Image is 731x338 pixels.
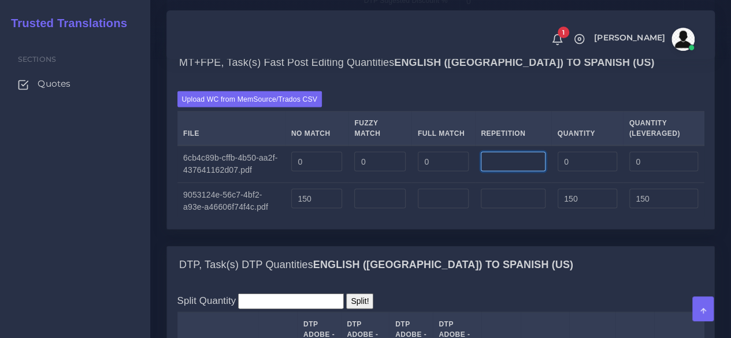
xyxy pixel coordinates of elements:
a: 1 [547,33,567,46]
h4: DTP, Task(s) DTP Quantities [179,259,573,272]
div: MT+FPE, Task(s) Fast Post Editing QuantitiesEnglish ([GEOGRAPHIC_DATA]) TO Spanish (US) [167,81,714,229]
a: [PERSON_NAME]avatar [588,28,699,51]
img: avatar [671,28,695,51]
label: Split Quantity [177,294,236,308]
th: File [177,112,285,146]
th: Repetition [475,112,551,146]
b: English ([GEOGRAPHIC_DATA]) TO Spanish (US) [394,57,654,68]
label: Upload WC from MemSource/Trados CSV [177,91,322,107]
h4: MT+FPE, Task(s) Fast Post Editing Quantities [179,57,654,69]
span: [PERSON_NAME] [594,34,665,42]
span: 1 [558,27,569,38]
a: Trusted Translations [3,14,127,33]
td: 6cb4c89b-cffb-4b50-aa2f-437641162d07.pdf [177,146,285,183]
div: MT+FPE, Task(s) Fast Post Editing QuantitiesEnglish ([GEOGRAPHIC_DATA]) TO Spanish (US) [167,44,714,81]
th: Quantity [551,112,623,146]
div: DTP, Task(s) DTP QuantitiesEnglish ([GEOGRAPHIC_DATA]) TO Spanish (US) [167,247,714,284]
a: Quotes [9,72,142,96]
td: 9053124e-56c7-4bf2-a93e-a46606f74f4c.pdf [177,183,285,220]
span: Quotes [38,77,70,90]
th: Fuzzy Match [348,112,411,146]
input: Split! [346,294,373,309]
span: Sections [18,55,56,64]
b: English ([GEOGRAPHIC_DATA]) TO Spanish (US) [313,259,573,270]
h2: Trusted Translations [3,16,127,30]
th: Quantity (Leveraged) [623,112,704,146]
th: Full Match [411,112,474,146]
th: No Match [285,112,348,146]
